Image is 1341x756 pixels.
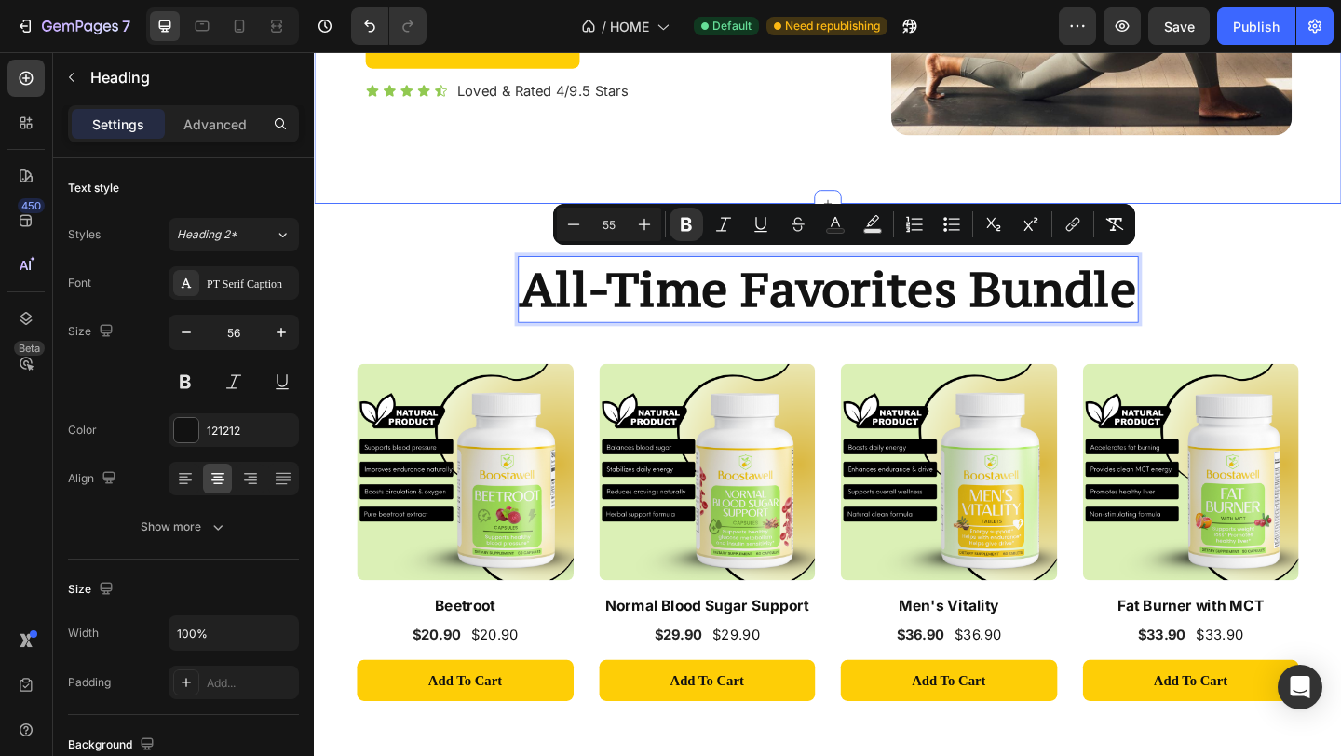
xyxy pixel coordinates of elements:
div: Editor contextual toolbar [553,204,1135,245]
div: Size [68,319,117,344]
span: Heading 2* [177,226,237,243]
span: / [602,17,606,36]
div: $29.90 [368,620,424,646]
div: Open Intercom Messenger [1278,665,1322,709]
a: Normal Blood Sugar Support [310,589,546,617]
div: Color [68,422,97,439]
div: Font [68,275,91,291]
p: Advanced [183,115,247,134]
div: Add to cart [387,672,467,695]
div: Add to cart [124,672,204,695]
div: Size [68,577,117,602]
div: Padding [68,674,111,691]
div: Text style [68,180,119,196]
button: Save [1148,7,1210,45]
div: Undo/Redo [351,7,427,45]
input: Auto [169,616,298,650]
button: Show more [68,510,299,544]
button: Heading 2* [169,218,299,251]
div: $36.90 [631,620,687,646]
iframe: Design area [314,52,1341,756]
button: Add to cart [310,661,546,706]
p: Settings [92,115,144,134]
div: $33.90 [894,620,950,646]
span: Save [1164,19,1195,34]
button: Add to cart [47,661,282,706]
div: PT Serif Caption [207,276,294,292]
div: Styles [68,226,101,243]
div: Publish [1233,17,1280,36]
div: Add to cart [650,672,730,695]
button: Add to cart [836,661,1072,706]
div: 450 [18,198,45,213]
div: Add... [207,675,294,692]
p: Heading [90,66,291,88]
a: Normal Blood Sugar Support [310,339,546,574]
div: $33.90 [957,620,1012,646]
span: Need republishing [785,18,880,34]
span: Default [712,18,752,34]
a: Men's Vitality [573,339,808,574]
a: Fat Burner with MCT [836,339,1072,574]
button: Add to cart [573,661,808,706]
button: 7 [7,7,139,45]
div: Align [68,466,120,492]
div: 121212 [207,423,294,439]
button: Publish [1217,7,1295,45]
div: $29.90 [431,620,486,646]
div: Add to cart [914,672,994,695]
a: Men's Vitality [573,589,808,617]
p: 7 [122,15,130,37]
div: Show more [141,518,227,536]
div: Beta [14,341,45,356]
a: Fat Burner with MCT [836,589,1072,617]
div: $36.90 [695,620,749,646]
div: Width [68,625,99,641]
span: HOME [610,17,649,36]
